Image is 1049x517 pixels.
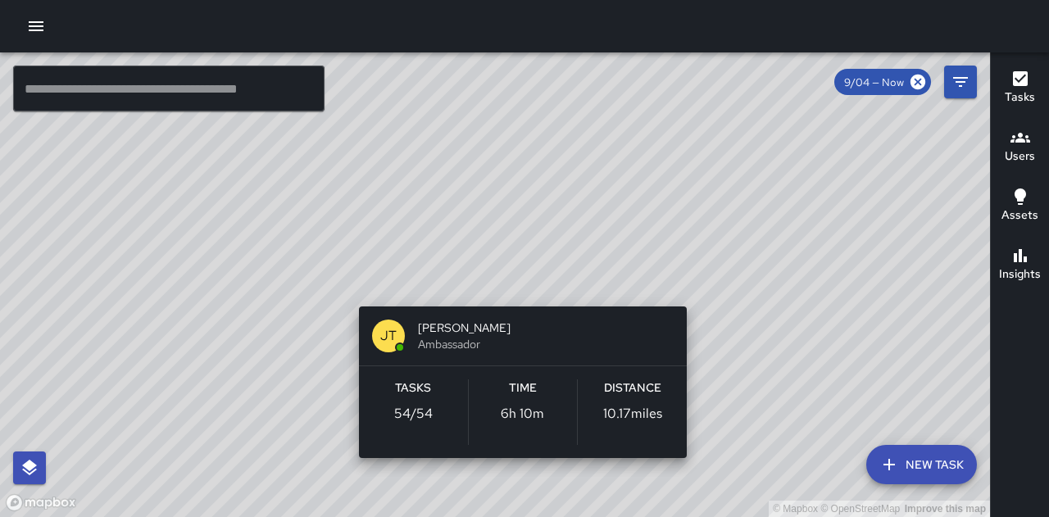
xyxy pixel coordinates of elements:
[395,379,431,397] h6: Tasks
[509,379,537,397] h6: Time
[991,177,1049,236] button: Assets
[866,445,977,484] button: New Task
[1005,88,1035,107] h6: Tasks
[380,326,397,346] p: JT
[501,404,544,424] p: 6h 10m
[604,379,661,397] h6: Distance
[603,404,662,424] p: 10.17 miles
[991,59,1049,118] button: Tasks
[418,320,674,336] span: [PERSON_NAME]
[1001,206,1038,224] h6: Assets
[394,404,433,424] p: 54 / 54
[991,236,1049,295] button: Insights
[991,118,1049,177] button: Users
[359,306,687,458] button: JT[PERSON_NAME]AmbassadorTasks54/54Time6h 10mDistance10.17miles
[1005,147,1035,166] h6: Users
[418,336,674,352] span: Ambassador
[834,75,914,89] span: 9/04 — Now
[834,69,931,95] div: 9/04 — Now
[999,265,1041,283] h6: Insights
[944,66,977,98] button: Filters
